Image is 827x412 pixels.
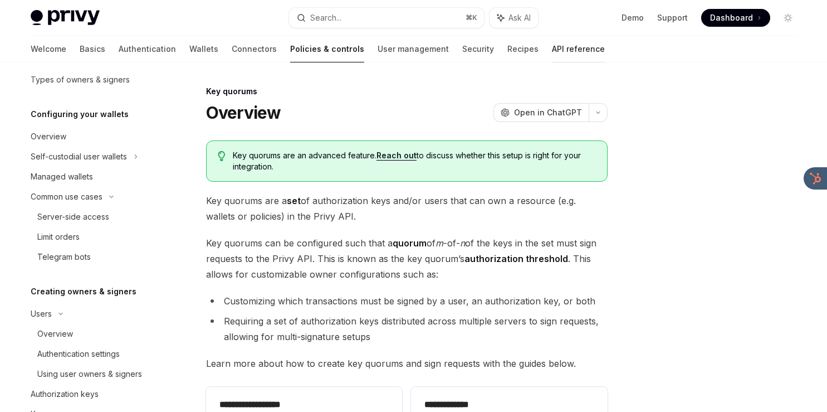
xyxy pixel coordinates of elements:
div: Overview [31,130,66,143]
a: Overview [22,324,164,344]
span: Key quorums can be configured such that a of -of- of the keys in the set must sign requests to th... [206,235,608,282]
div: Authentication settings [37,347,120,361]
div: Key quorums [206,86,608,97]
div: Limit orders [37,230,80,244]
div: Common use cases [31,190,102,203]
button: Toggle dark mode [779,9,797,27]
a: User management [378,36,449,62]
div: Managed wallets [31,170,93,183]
a: Managed wallets [22,167,164,187]
li: Customizing which transactions must be signed by a user, an authorization key, or both [206,293,608,309]
h1: Overview [206,103,281,123]
div: Users [31,307,52,321]
a: Welcome [31,36,66,62]
span: Key quorums are a of authorization keys and/or users that can own a resource (e.g. wallets or pol... [206,193,608,224]
em: n [460,237,465,249]
a: Demo [622,12,644,23]
div: Self-custodial user wallets [31,150,127,163]
h5: Configuring your wallets [31,108,129,121]
strong: set [287,195,301,206]
a: Telegram bots [22,247,164,267]
a: Overview [22,127,164,147]
div: Search... [310,11,341,25]
a: Connectors [232,36,277,62]
a: Basics [80,36,105,62]
button: Open in ChatGPT [493,103,589,122]
span: Dashboard [710,12,753,23]
span: Key quorums are an advanced feature. to discuss whether this setup is right for your integration. [233,150,595,172]
span: ⌘ K [466,13,477,22]
div: Authorization keys [31,387,99,401]
div: Server-side access [37,210,109,224]
a: Recipes [507,36,539,62]
a: Server-side access [22,207,164,227]
strong: authorization threshold [464,253,568,264]
a: Policies & controls [290,36,364,62]
a: Wallets [189,36,218,62]
span: Ask AI [508,12,531,23]
div: Overview [37,327,73,341]
a: Authentication [119,36,176,62]
strong: quorum [393,237,427,249]
a: Support [657,12,688,23]
div: Using user owners & signers [37,367,142,381]
a: Limit orders [22,227,164,247]
button: Ask AI [490,8,539,28]
h5: Creating owners & signers [31,285,136,298]
a: Dashboard [701,9,770,27]
button: Search...⌘K [289,8,484,28]
a: Authentication settings [22,344,164,364]
li: Requiring a set of authorization keys distributed across multiple servers to sign requests, allow... [206,313,608,345]
a: API reference [552,36,605,62]
span: Learn more about how to create key quorums and sign requests with the guides below. [206,356,608,371]
a: Using user owners & signers [22,364,164,384]
span: Open in ChatGPT [514,107,582,118]
em: m [435,237,443,249]
img: light logo [31,10,100,26]
a: Security [462,36,494,62]
a: Authorization keys [22,384,164,404]
div: Telegram bots [37,250,91,264]
svg: Tip [218,151,226,161]
a: Reach out [376,151,417,161]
